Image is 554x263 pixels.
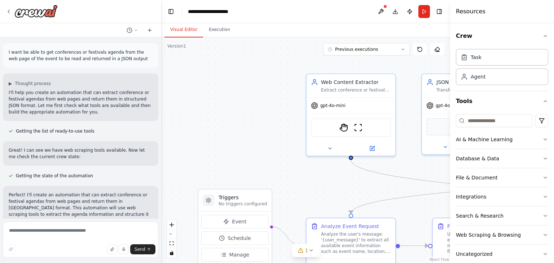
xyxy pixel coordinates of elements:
[9,147,153,160] p: Great! I can see we have web scraping tools available. Now let me check the current crew state:
[456,130,548,149] button: AI & Machine Learning
[305,247,308,254] span: 1
[16,173,93,179] span: Getting the state of the automation
[15,81,51,86] span: Thought process
[9,89,153,115] p: I'll help you create an automation that can extract conference or festival agendas from web pages...
[456,136,513,143] div: AI & Machine Learning
[456,226,548,244] button: Web Scraping & Browsing
[203,22,236,37] button: Execution
[9,81,12,86] span: ▶
[271,223,302,249] g: Edge from triggers to e6c98768-69b0-470b-9380-c986826be2c9
[400,242,428,249] g: Edge from e6c98768-69b0-470b-9380-c986826be2c9 to d4691979-7933-4423-b39b-8914654211ee
[456,174,498,181] div: File & Document
[335,46,378,52] span: Previous executions
[232,218,246,225] span: Event
[292,244,320,257] button: 1
[119,244,129,254] button: Click to speak your automation idea
[430,258,449,262] a: React Flow attribution
[352,144,392,153] button: Open in side panel
[164,22,203,37] button: Visual Editor
[321,79,391,86] div: Web Content Extractor
[456,26,548,46] button: Crew
[320,103,346,108] span: gpt-4o-mini
[219,194,267,201] h3: Triggers
[167,220,176,229] button: zoom in
[456,212,504,219] div: Search & Research
[167,248,176,258] button: toggle interactivity
[321,223,379,230] div: Analyze Event Request
[188,8,228,15] nav: breadcrumb
[471,73,485,80] div: Agent
[306,73,396,156] div: Web Content ExtractorExtract conference or festival agenda information from web pages using a com...
[456,7,485,16] h4: Resources
[434,6,444,17] button: Hide right sidebar
[9,81,51,86] button: ▶Thought process
[167,239,176,248] button: fit view
[321,87,391,93] div: Extract conference or festival agenda information from web pages using a combination of web scrap...
[219,201,267,207] p: No triggers configured
[456,231,521,239] div: Web Scraping & Browsing
[167,220,176,258] div: React Flow controls
[456,206,548,225] button: Search & Research
[456,149,548,168] button: Database & Data
[323,43,410,55] button: Previous executions
[201,248,269,262] button: Manage
[228,235,251,242] span: Schedule
[135,246,145,252] span: Send
[456,168,548,187] button: File & Document
[201,231,269,245] button: Schedule
[130,244,155,254] button: Send
[456,91,548,111] button: Tools
[144,26,155,35] button: Start a new chat
[9,49,153,62] p: I want be able to get conferences or festivals agenda from the web page of the event to be read a...
[456,155,499,162] div: Database & Data
[167,43,186,49] div: Version 1
[107,244,117,254] button: Upload files
[436,103,461,108] span: gpt-4o-mini
[166,6,176,17] button: Hide left sidebar
[124,26,141,35] button: Switch to previous chat
[6,244,16,254] button: Improve this prompt
[421,73,511,155] div: JSON FormatterTransform extracted agenda information into a well-structured JSON format that incl...
[436,79,506,86] div: JSON Formatter
[229,251,250,258] span: Manage
[16,128,94,134] span: Getting the list of ready-to-use tools
[456,193,486,200] div: Integrations
[456,250,492,258] div: Uncategorized
[201,215,269,228] button: Event
[354,123,362,132] img: ScrapeWebsiteTool
[436,87,506,93] div: Transform extracted agenda information into a well-structured JSON format that includes all sessi...
[456,46,548,91] div: Crew
[9,192,153,224] p: Perfect! I'll create an automation that can extract conference or festival agendas from web pages...
[321,231,391,254] div: Analyze the user's message: '{user_message}' to extract all available event information such as e...
[339,123,348,132] img: StagehandTool
[471,54,482,61] div: Task
[167,229,176,239] button: zoom out
[14,5,58,18] img: Logo
[456,187,548,206] button: Integrations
